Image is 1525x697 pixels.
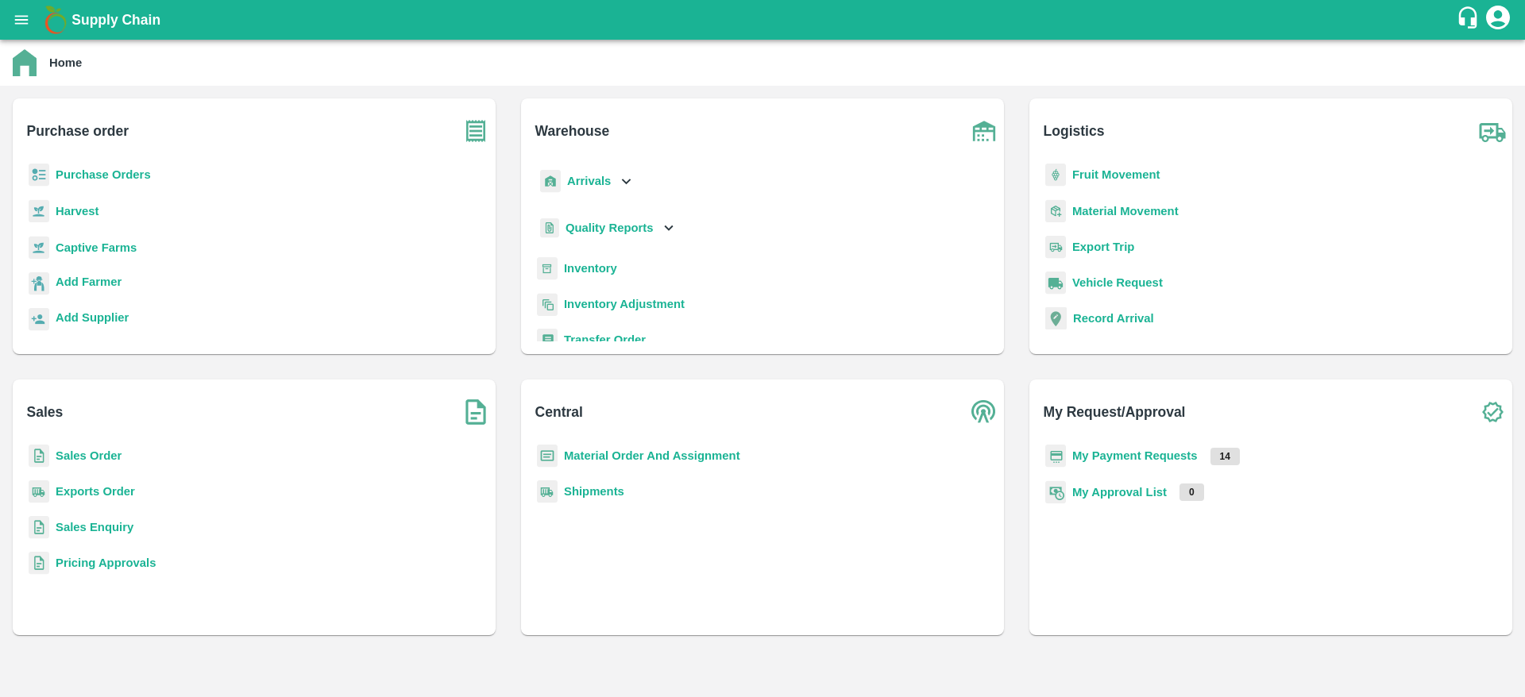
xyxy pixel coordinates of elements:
[56,168,151,181] a: Purchase Orders
[540,170,561,193] img: whArrival
[564,333,646,346] a: Transfer Order
[566,221,654,234] b: Quality Reports
[13,49,37,76] img: home
[3,2,40,38] button: open drawer
[56,205,98,218] a: Harvest
[540,218,559,238] img: qualityReport
[27,120,129,142] b: Purchase order
[40,4,71,36] img: logo
[567,175,611,187] b: Arrivals
[564,449,740,462] a: Material Order And Assignment
[564,485,624,498] a: Shipments
[29,552,49,575] img: sales
[1045,307,1067,329] img: recordArrival
[1045,199,1066,223] img: material
[537,212,678,245] div: Quality Reports
[1473,111,1512,151] img: truck
[56,273,122,295] a: Add Farmer
[456,111,496,151] img: purchase
[1072,241,1134,253] a: Export Trip
[1456,6,1484,34] div: customer-support
[537,293,558,316] img: inventory
[1210,448,1240,465] p: 14
[29,199,49,223] img: harvest
[27,401,64,423] b: Sales
[71,12,160,28] b: Supply Chain
[56,241,137,254] a: Captive Farms
[537,164,635,199] div: Arrivals
[29,480,49,503] img: shipments
[56,275,122,288] b: Add Farmer
[71,9,1456,31] a: Supply Chain
[1179,483,1204,501] p: 0
[537,445,558,468] img: centralMaterial
[56,521,133,533] a: Sales Enquiry
[964,111,1004,151] img: warehouse
[49,56,82,69] b: Home
[1045,164,1066,187] img: fruit
[56,311,129,324] b: Add Supplier
[1045,480,1066,504] img: approval
[56,449,122,462] a: Sales Order
[1073,312,1154,325] a: Record Arrival
[1072,486,1167,499] a: My Approval List
[1072,449,1198,462] a: My Payment Requests
[537,329,558,352] img: whTransfer
[29,445,49,468] img: sales
[29,164,49,187] img: reciept
[1045,271,1066,295] img: vehicle
[29,308,49,331] img: supplier
[29,272,49,295] img: farmer
[29,516,49,539] img: sales
[29,236,49,260] img: harvest
[1072,168,1160,181] a: Fruit Movement
[1045,236,1066,259] img: delivery
[1072,276,1163,289] a: Vehicle Request
[964,392,1004,432] img: central
[564,262,617,275] a: Inventory
[535,120,610,142] b: Warehouse
[56,485,135,498] a: Exports Order
[535,401,583,423] b: Central
[564,298,685,310] a: Inventory Adjustment
[537,257,558,280] img: whInventory
[1044,120,1105,142] b: Logistics
[1045,445,1066,468] img: payment
[456,392,496,432] img: soSales
[1473,392,1512,432] img: check
[537,480,558,503] img: shipments
[56,556,156,569] a: Pricing Approvals
[56,309,129,330] a: Add Supplier
[1044,401,1186,423] b: My Request/Approval
[1484,3,1512,37] div: account of current user
[1072,205,1179,218] a: Material Movement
